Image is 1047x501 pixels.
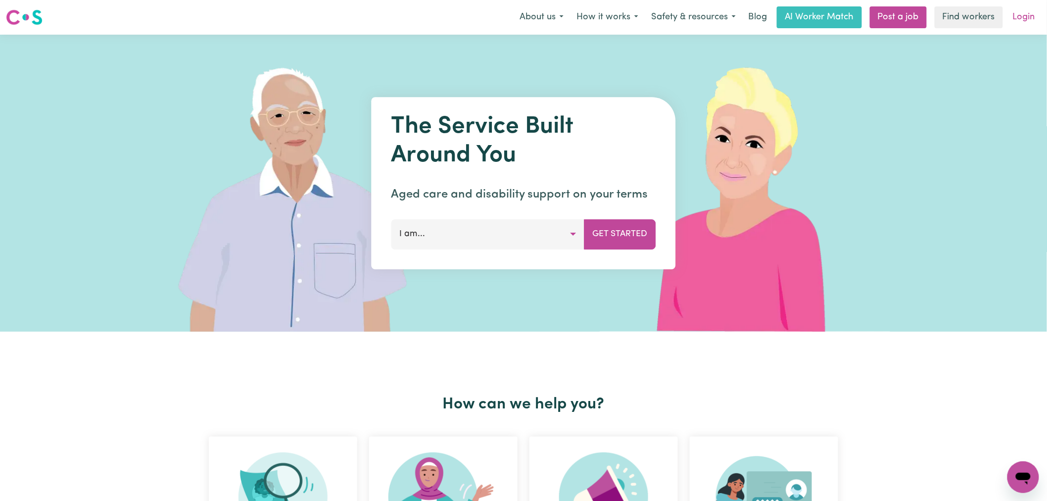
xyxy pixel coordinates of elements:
a: Find workers [935,6,1003,28]
img: Careseekers logo [6,8,43,26]
h1: The Service Built Around You [391,113,656,170]
a: Careseekers logo [6,6,43,29]
button: Safety & resources [645,7,742,28]
a: Post a job [870,6,927,28]
iframe: Button to launch messaging window [1007,461,1039,493]
button: I am... [391,219,585,249]
button: Get Started [584,219,656,249]
p: Aged care and disability support on your terms [391,186,656,203]
button: How it works [570,7,645,28]
h2: How can we help you? [203,395,844,414]
a: AI Worker Match [777,6,862,28]
button: About us [513,7,570,28]
a: Blog [742,6,773,28]
a: Login [1007,6,1041,28]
